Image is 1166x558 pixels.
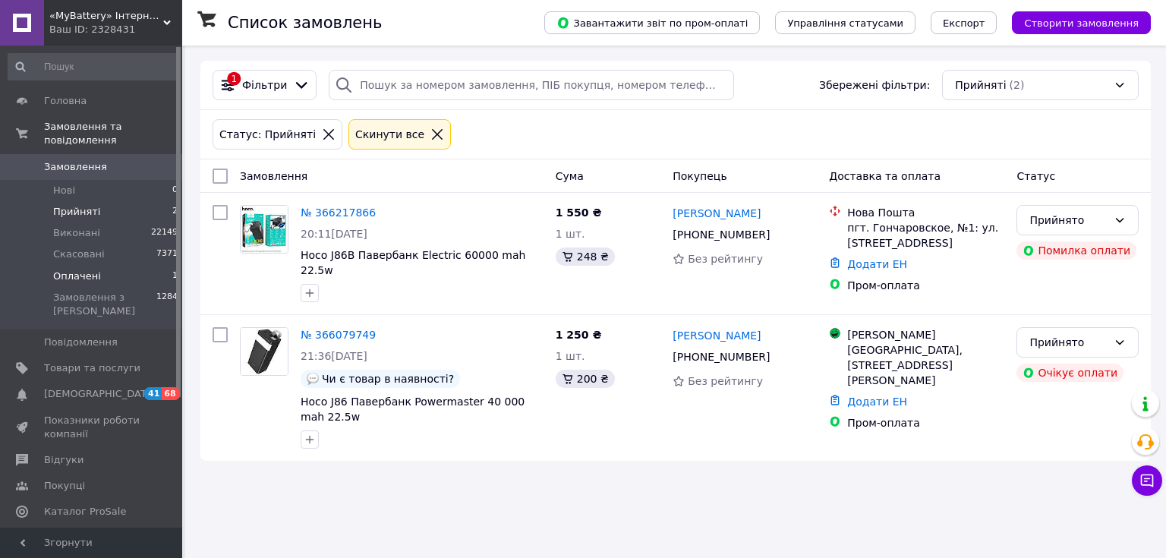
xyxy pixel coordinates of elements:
span: Чи є товар в наявності? [322,373,454,385]
a: Створити замовлення [997,16,1151,28]
span: Статус [1016,170,1055,182]
span: Показники роботи компанії [44,414,140,441]
button: Експорт [931,11,997,34]
span: 20:11[DATE] [301,228,367,240]
div: 248 ₴ [556,247,615,266]
a: Hoco J86 Павербанк Powermaster 40 000 mah 22.5w [301,396,525,423]
span: Відгуки [44,453,84,467]
input: Пошук за номером замовлення, ПІБ покупця, номером телефону, Email, номером накладної [329,70,733,100]
div: Пром-оплата [847,415,1004,430]
span: Експорт [943,17,985,29]
span: 1 250 ₴ [556,329,602,341]
div: пгт. Гончаровское, №1: ул. [STREET_ADDRESS] [847,220,1004,251]
span: Замовлення з [PERSON_NAME] [53,291,156,318]
span: Фільтри [242,77,287,93]
span: [DEMOGRAPHIC_DATA] [44,387,156,401]
span: Покупець [673,170,726,182]
span: Нові [53,184,75,197]
span: 7371 [156,247,178,261]
div: [GEOGRAPHIC_DATA], [STREET_ADDRESS][PERSON_NAME] [847,342,1004,388]
span: Повідомлення [44,336,118,349]
span: Без рейтингу [688,253,763,265]
div: Прийнято [1029,334,1108,351]
button: Завантажити звіт по пром-оплаті [544,11,760,34]
h1: Список замовлень [228,14,382,32]
span: Замовлення [240,170,307,182]
span: Товари та послуги [44,361,140,375]
span: (2) [1010,79,1025,91]
span: 22149 [151,226,178,240]
span: Замовлення [44,160,107,174]
span: 2 [172,205,178,219]
span: Оплачені [53,270,101,283]
span: Замовлення та повідомлення [44,120,182,147]
span: Завантажити звіт по пром-оплаті [556,16,748,30]
span: 68 [162,387,179,400]
span: Каталог ProSale [44,505,126,519]
span: Головна [44,94,87,108]
span: 1 шт. [556,228,585,240]
span: 1 [172,270,178,283]
div: [PERSON_NAME] [847,327,1004,342]
span: 1284 [156,291,178,318]
div: Прийнято [1029,212,1108,229]
img: Фото товару [241,206,288,253]
a: № 366217866 [301,206,376,219]
a: Додати ЕН [847,258,907,270]
div: Cкинути все [352,126,427,143]
a: № 366079749 [301,329,376,341]
button: Чат з покупцем [1132,465,1162,496]
a: Фото товару [240,327,288,376]
input: Пошук [8,53,179,80]
a: Додати ЕН [847,396,907,408]
button: Управління статусами [775,11,915,34]
div: Статус: Прийняті [216,126,319,143]
div: 200 ₴ [556,370,615,388]
span: Створити замовлення [1024,17,1139,29]
div: Пром-оплата [847,278,1004,293]
div: Очікує оплати [1016,364,1123,382]
span: Прийняті [955,77,1006,93]
button: Створити замовлення [1012,11,1151,34]
a: Hoco J86B Павербанк Electric 60000 mah 22.5w [301,249,525,276]
img: Фото товару [241,328,288,375]
span: 41 [144,387,162,400]
span: Без рейтингу [688,375,763,387]
div: Помилка оплати [1016,241,1136,260]
div: Ваш ID: 2328431 [49,23,182,36]
span: 0 [172,184,178,197]
a: [PERSON_NAME] [673,206,761,221]
span: Скасовані [53,247,105,261]
span: Cума [556,170,584,182]
span: Виконані [53,226,100,240]
span: Прийняті [53,205,100,219]
span: Покупці [44,479,85,493]
div: Нова Пошта [847,205,1004,220]
span: [PHONE_NUMBER] [673,229,770,241]
span: 1 550 ₴ [556,206,602,219]
a: [PERSON_NAME] [673,328,761,343]
span: [PHONE_NUMBER] [673,351,770,363]
a: Фото товару [240,205,288,254]
span: Збережені фільтри: [819,77,930,93]
span: «MyBattery» Інтернет-магазин [49,9,163,23]
img: :speech_balloon: [307,373,319,385]
span: 1 шт. [556,350,585,362]
span: 21:36[DATE] [301,350,367,362]
span: Доставка та оплата [829,170,941,182]
span: Управління статусами [787,17,903,29]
